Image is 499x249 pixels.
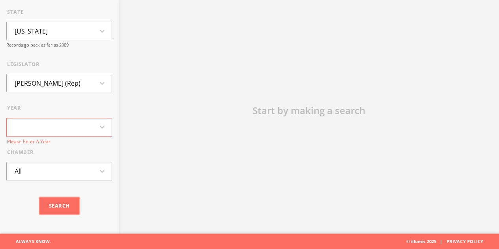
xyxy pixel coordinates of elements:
div: state [7,8,112,16]
div: year [7,104,112,112]
i: expand_more [97,122,112,132]
div: legislator [7,60,112,68]
li: [US_STATE] [7,22,56,40]
div: chamber [7,148,112,156]
i: expand_more [97,26,112,36]
button: [PERSON_NAME] (Rep)expand_more [6,74,112,92]
button: expand_more [6,118,112,137]
a: Privacy Policy [447,238,483,244]
li: [PERSON_NAME] (Rep) [7,75,88,92]
div: Start by making a search [191,103,427,118]
input: Search [39,197,79,215]
i: expand_more [97,79,112,88]
span: | [436,238,445,244]
li: All [7,163,30,180]
div: Records go back as far as 2009 [6,42,112,49]
button: [US_STATE]expand_more [6,22,112,40]
button: Allexpand_more [6,162,112,180]
div: Please enter a year [7,138,50,145]
i: expand_more [97,167,112,176]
